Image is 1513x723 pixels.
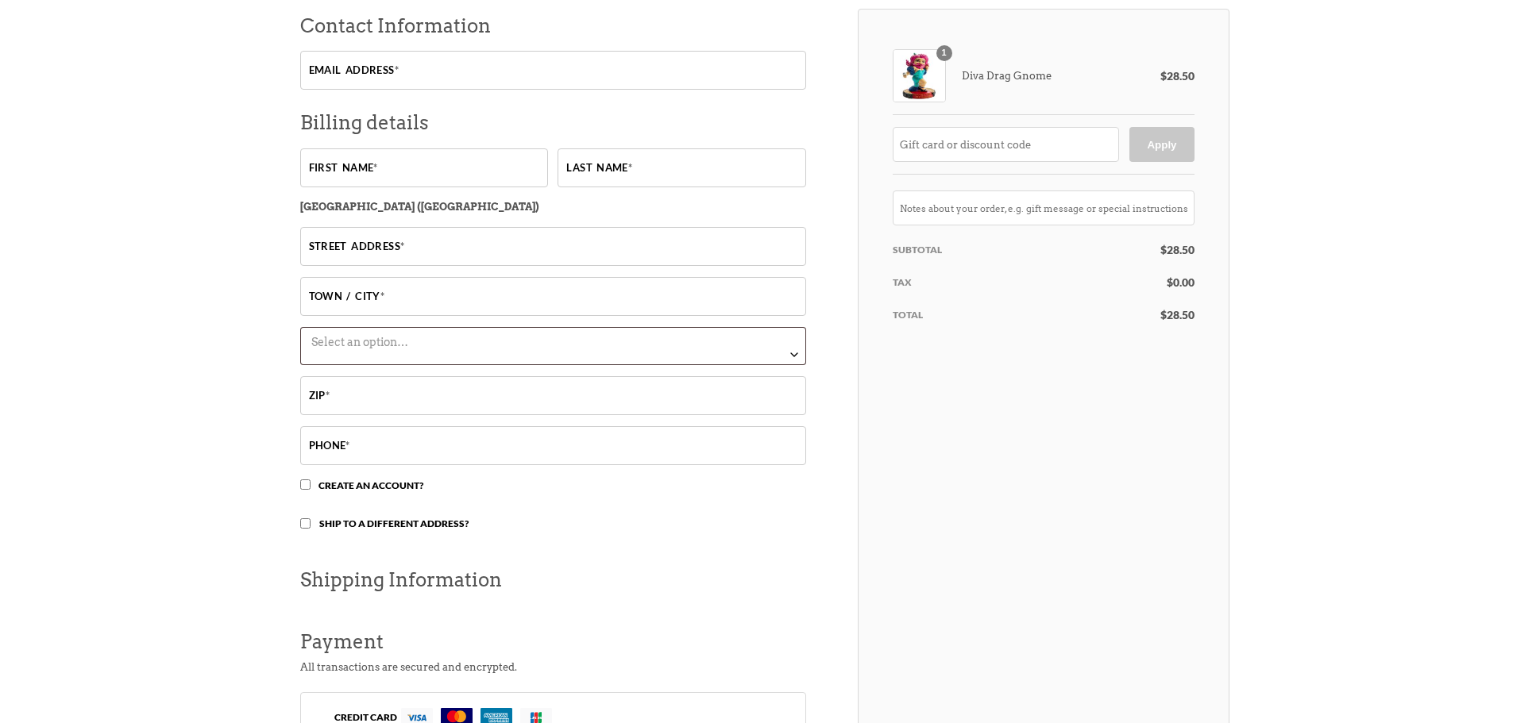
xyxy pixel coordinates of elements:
[893,266,1143,298] th: Tax
[1160,308,1195,321] bdi: 28.50
[1160,69,1195,83] bdi: 28.50
[318,479,423,491] span: Create an account?
[300,9,806,43] h3: Contact Information
[1160,243,1167,256] span: $
[893,298,1143,331] th: Total
[311,336,408,348] span: Select an option…
[1160,308,1167,321] span: $
[893,127,1119,162] input: Gift card or discount code
[1160,69,1167,83] span: $
[936,45,952,61] div: 1
[1129,127,1194,162] button: Apply
[300,479,311,490] input: Create an account?
[300,625,806,659] h3: Payment
[300,563,806,597] h3: Shipping Information
[300,659,806,676] p: All transactions are secured and encrypted.
[893,190,1195,225] input: Notes about your order, e.g. gift message or special instructions
[300,201,539,213] strong: [GEOGRAPHIC_DATA] ([GEOGRAPHIC_DATA])
[300,106,806,140] h3: Billing details
[893,49,1052,102] div: Diva Drag Gnome
[319,517,469,529] span: Ship to a different address?
[893,233,1143,266] th: Subtotal
[1167,275,1195,289] bdi: 0.00
[1160,243,1195,256] bdi: 28.50
[300,327,806,365] span: State
[300,518,311,529] input: Ship to a different address?
[1167,275,1173,289] span: $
